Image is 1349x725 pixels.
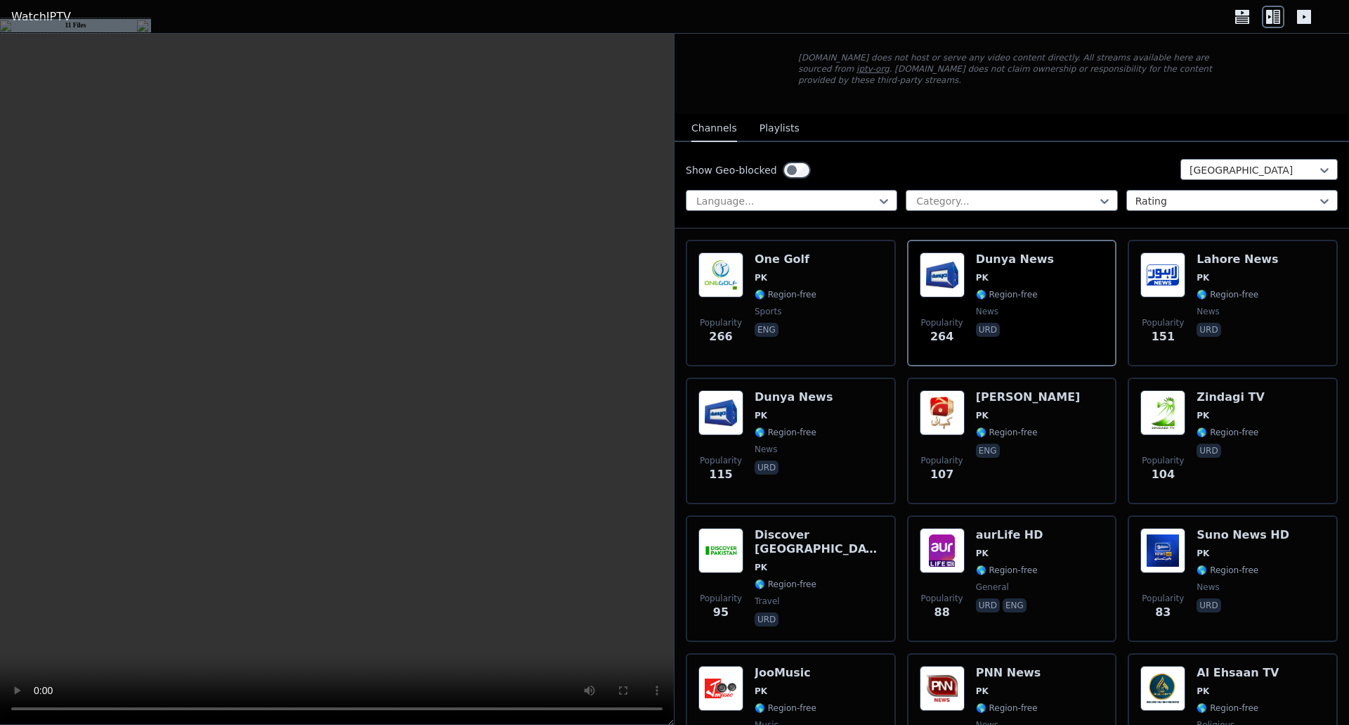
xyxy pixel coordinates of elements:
[1140,252,1185,297] img: Lahore News
[755,272,767,283] span: PK
[930,328,953,345] span: 264
[698,390,743,435] img: Dunya News
[755,461,778,475] p: urd
[1197,272,1209,283] span: PK
[713,604,729,621] span: 95
[755,390,833,404] h6: Dunya News
[755,596,780,607] span: travel
[976,548,989,559] span: PK
[1197,598,1220,612] p: urd
[1152,466,1175,483] span: 104
[976,686,989,697] span: PK
[137,20,151,32] img: close16.png
[1140,390,1185,435] img: Zindagi TV
[755,289,816,300] span: 🌎 Region-free
[11,8,71,25] a: WatchIPTV
[920,528,965,573] img: aurLife HD
[755,686,767,697] span: PK
[1142,593,1184,604] span: Popularity
[755,612,778,627] p: urd
[1197,427,1258,438] span: 🌎 Region-free
[976,702,1038,714] span: 🌎 Region-free
[921,455,963,466] span: Popularity
[755,666,816,680] h6: JooMusic
[1152,328,1175,345] span: 151
[976,528,1043,542] h6: aurLife HD
[700,317,742,328] span: Popularity
[709,466,732,483] span: 115
[1140,528,1185,573] img: Suno News HD
[976,306,998,317] span: news
[921,593,963,604] span: Popularity
[920,390,965,435] img: Geo Kahani
[1197,565,1258,576] span: 🌎 Region-free
[976,323,1000,337] p: urd
[798,52,1225,86] p: [DOMAIN_NAME] does not host or serve any video content directly. All streams available here are s...
[1197,548,1209,559] span: PK
[976,272,989,283] span: PK
[1197,582,1219,593] span: news
[709,328,732,345] span: 266
[1197,410,1209,421] span: PK
[755,323,778,337] p: eng
[1197,390,1265,404] h6: Zindagi TV
[700,455,742,466] span: Popularity
[698,252,743,297] img: One Golf
[934,604,950,621] span: 88
[755,579,816,590] span: 🌎 Region-free
[976,410,989,421] span: PK
[700,593,742,604] span: Popularity
[755,562,767,573] span: PK
[1155,604,1171,621] span: 83
[976,427,1038,438] span: 🌎 Region-free
[976,390,1081,404] h6: [PERSON_NAME]
[755,444,777,455] span: news
[698,528,743,573] img: Discover Pakistan
[1142,317,1184,328] span: Popularity
[755,702,816,714] span: 🌎 Region-free
[686,163,777,177] label: Show Geo-blocked
[976,598,1000,612] p: urd
[755,306,781,317] span: sports
[755,528,883,556] h6: Discover [GEOGRAPHIC_DATA]
[1197,444,1220,458] p: urd
[1197,702,1258,714] span: 🌎 Region-free
[920,666,965,711] img: PNN News
[755,427,816,438] span: 🌎 Region-free
[920,252,965,297] img: Dunya News
[1197,289,1258,300] span: 🌎 Region-free
[976,444,1000,458] p: eng
[930,466,953,483] span: 107
[976,289,1038,300] span: 🌎 Region-free
[1197,252,1278,267] h6: Lahore News
[760,115,800,142] button: Playlists
[755,410,767,421] span: PK
[976,582,1009,593] span: general
[691,115,737,142] button: Channels
[1197,686,1209,697] span: PK
[1197,528,1289,542] h6: Suno News HD
[856,64,889,74] a: iptv-org
[755,252,816,267] h6: One Golf
[1142,455,1184,466] span: Popularity
[1003,598,1027,612] p: eng
[976,565,1038,576] span: 🌎 Region-free
[921,317,963,328] span: Popularity
[14,19,137,32] td: 11 Files
[976,252,1054,267] h6: Dunya News
[1197,306,1219,317] span: news
[976,666,1041,680] h6: PNN News
[1197,666,1279,680] h6: Al Ehsaan TV
[1197,323,1220,337] p: urd
[698,666,743,711] img: JooMusic
[1140,666,1185,711] img: Al Ehsaan TV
